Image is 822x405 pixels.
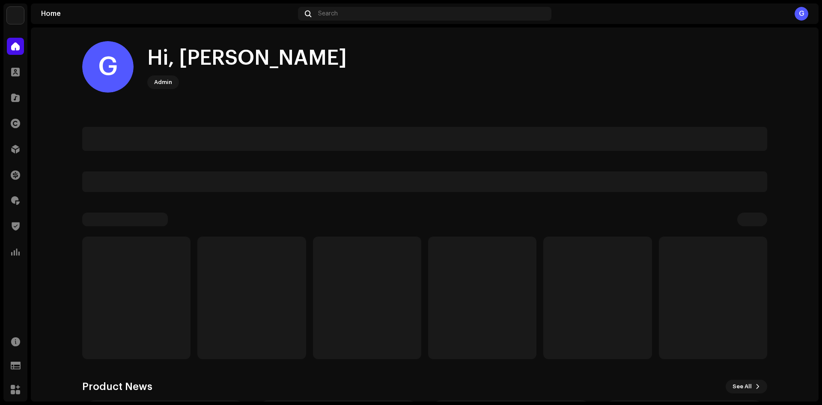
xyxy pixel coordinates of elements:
div: G [82,41,134,93]
span: Search [318,10,338,17]
div: G [795,7,808,21]
div: Home [41,10,295,17]
div: Hi, [PERSON_NAME] [147,45,347,72]
img: bb549e82-3f54-41b5-8d74-ce06bd45c366 [7,7,24,24]
div: Admin [154,77,172,87]
button: See All [726,380,767,393]
h3: Product News [82,380,152,393]
span: See All [733,378,752,395]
